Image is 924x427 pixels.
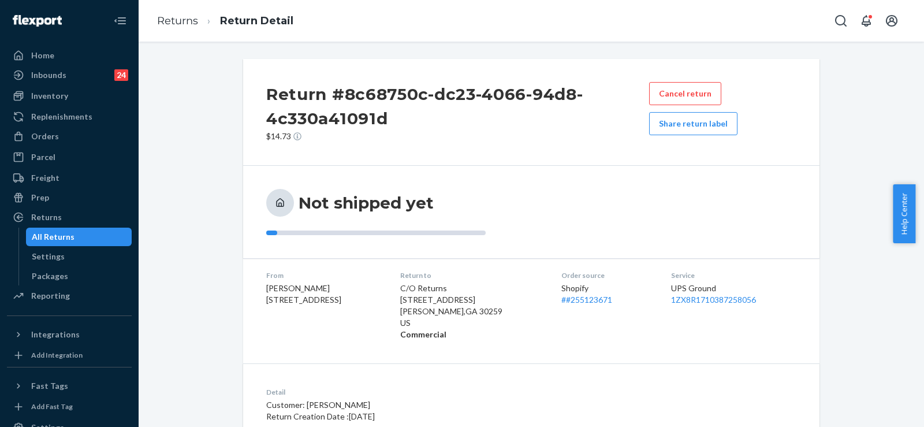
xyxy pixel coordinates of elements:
[31,350,83,360] div: Add Integration
[7,66,132,84] a: Inbounds24
[855,9,878,32] button: Open notifications
[157,14,198,27] a: Returns
[31,380,68,392] div: Fast Tags
[109,9,132,32] button: Close Navigation
[561,270,653,280] dt: Order source
[31,290,70,302] div: Reporting
[31,111,92,122] div: Replenishments
[32,270,68,282] div: Packages
[7,188,132,207] a: Prep
[7,400,132,414] a: Add Fast Tag
[7,377,132,395] button: Fast Tags
[31,192,49,203] div: Prep
[31,50,54,61] div: Home
[32,231,74,243] div: All Returns
[266,283,341,305] span: [PERSON_NAME] [STREET_ADDRESS]
[649,112,737,135] button: Share return label
[31,172,59,184] div: Freight
[299,192,434,213] h3: Not shipped yet
[7,169,132,187] a: Freight
[114,69,128,81] div: 24
[671,283,716,293] span: UPS Ground
[671,270,796,280] dt: Service
[7,348,132,362] a: Add Integration
[7,287,132,305] a: Reporting
[400,329,446,339] strong: Commercial
[7,46,132,65] a: Home
[880,9,903,32] button: Open account menu
[31,329,80,340] div: Integrations
[266,131,649,142] p: $14.73
[400,283,543,294] p: C/O Returns
[7,325,132,344] button: Integrations
[400,306,543,317] p: [PERSON_NAME] , GA 30259
[561,295,612,305] a: ##255123671
[31,131,59,142] div: Orders
[26,267,132,285] a: Packages
[266,399,586,411] p: Customer: [PERSON_NAME]
[266,411,586,422] p: Return Creation Date : [DATE]
[400,317,543,329] p: US
[671,295,756,305] a: 1ZX8R1710387258056
[266,387,586,397] dt: Detail
[7,107,132,126] a: Replenishments
[220,14,293,27] a: Return Detail
[7,127,132,146] a: Orders
[400,270,543,280] dt: Return to
[266,270,382,280] dt: From
[26,247,132,266] a: Settings
[893,184,915,243] button: Help Center
[7,87,132,105] a: Inventory
[26,228,132,246] a: All Returns
[7,148,132,166] a: Parcel
[32,251,65,262] div: Settings
[7,208,132,227] a: Returns
[31,211,62,223] div: Returns
[31,69,66,81] div: Inbounds
[31,151,55,163] div: Parcel
[400,294,543,306] p: [STREET_ADDRESS]
[31,90,68,102] div: Inventory
[266,82,649,131] h2: Return #8c68750c-dc23-4066-94d8-4c330a41091d
[148,4,303,38] ol: breadcrumbs
[31,402,73,411] div: Add Fast Tag
[13,15,62,27] img: Flexport logo
[829,9,852,32] button: Open Search Box
[649,82,721,105] button: Cancel return
[561,283,653,306] div: Shopify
